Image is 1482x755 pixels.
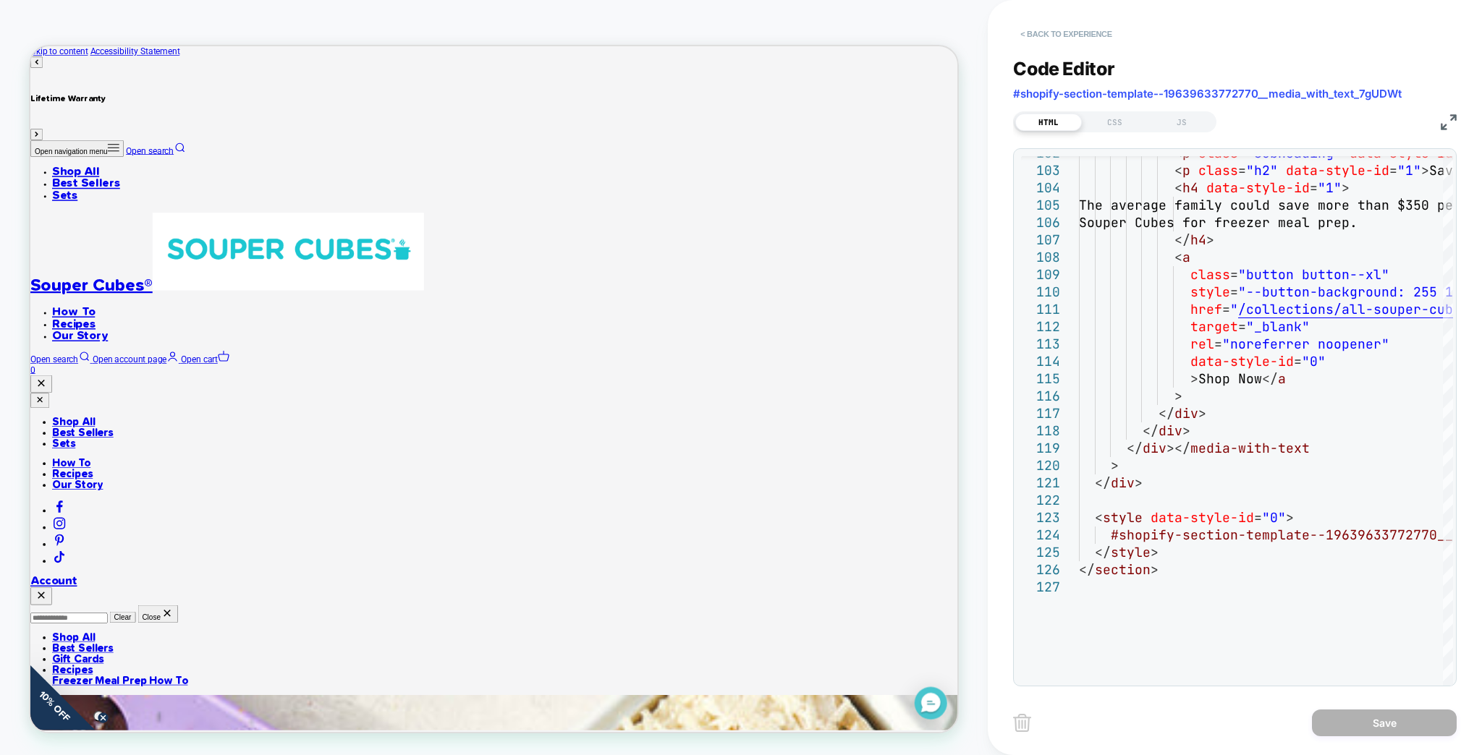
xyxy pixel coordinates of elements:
[1246,162,1278,179] span: "h2"
[1021,283,1060,301] div: 110
[1013,87,1402,101] span: #shopify-section-template--19639633772770__media_with_text_7gUDWt
[1021,509,1060,526] div: 123
[29,175,119,191] a: Best Sellers
[1190,440,1310,456] span: media-with-text
[1262,509,1286,526] span: "0"
[1246,318,1310,335] span: "_blank"
[1310,179,1318,196] span: =
[1222,336,1389,352] span: "noreferrer noopener"
[1015,114,1082,131] div: HTML
[1021,370,1060,388] div: 115
[1151,544,1159,560] span: >
[1278,370,1286,387] span: a
[6,135,103,145] span: Open navigation menu
[1182,162,1190,179] span: p
[1079,561,1095,578] span: </
[1021,197,1060,214] div: 105
[29,549,80,563] span: How To
[1082,114,1148,131] div: CSS
[1021,353,1060,370] div: 114
[1441,114,1457,130] img: fullscreen
[1198,162,1238,179] span: class
[1198,405,1206,422] span: >
[1254,509,1262,526] span: =
[1182,422,1190,439] span: >
[1190,283,1230,300] span: style
[1148,114,1215,131] div: JS
[163,222,525,325] img: Souper Cubes Logo
[1312,709,1457,736] button: Save
[1021,301,1060,318] div: 111
[1174,405,1198,422] span: div
[29,523,60,537] span: Sets
[1206,179,1310,196] span: data-style-id
[29,346,86,362] a: How To
[29,613,48,626] a: Follow on Facebook
[1021,388,1060,405] div: 116
[1021,231,1060,249] div: 107
[200,411,250,425] span: Open cart
[1159,405,1174,422] span: </
[1238,318,1246,335] span: =
[29,509,111,523] a: Best Sellers
[29,495,86,508] a: Shop All
[1318,179,1342,196] span: "1"
[1021,579,1060,596] div: 127
[1021,440,1060,457] div: 119
[1021,249,1060,266] div: 108
[1174,162,1182,179] span: <
[29,563,83,578] span: Recipes
[1190,231,1206,248] span: h4
[1190,318,1238,335] span: target
[1021,179,1060,197] div: 104
[1013,58,1114,80] span: Code Editor
[1190,353,1294,370] span: data-style-id
[1262,370,1278,387] span: </
[1021,318,1060,336] div: 112
[1095,544,1111,560] span: </
[29,578,97,592] span: Our Story
[1214,336,1222,352] span: =
[1286,509,1294,526] span: >
[1095,561,1151,578] span: section
[1021,474,1060,492] div: 121
[1111,474,1135,491] span: div
[29,566,83,577] a: Recipes
[29,551,80,563] a: How To
[1182,249,1190,265] span: a
[1389,162,1397,179] span: =
[1342,179,1350,196] span: >
[80,411,198,425] a: Open account page
[1021,457,1060,474] div: 120
[1021,422,1060,440] div: 118
[29,378,103,394] a: Our Story
[1238,162,1246,179] span: =
[1222,301,1230,317] span: =
[1143,422,1159,439] span: </
[1151,561,1159,578] span: >
[1190,266,1230,283] span: class
[1302,353,1326,370] span: "0"
[1095,474,1111,491] span: </
[1286,162,1389,179] span: data-style-id
[1021,526,1060,544] div: 124
[1079,197,1365,213] span: The average family could save more t
[1111,457,1119,474] span: >
[1397,162,1421,179] span: "1"
[1206,231,1214,248] span: >
[1190,336,1214,352] span: rel
[1151,509,1254,526] span: data-style-id
[1111,544,1151,560] span: style
[1021,266,1060,283] div: 109
[1174,388,1182,404] span: >
[29,680,48,694] a: Follow on TikTok
[1103,509,1143,526] span: style
[1174,231,1190,248] span: </
[1021,492,1060,509] div: 122
[29,494,86,508] span: Shop All
[29,191,63,207] a: Sets
[29,524,60,537] a: Sets
[1190,301,1222,317] span: href
[1182,179,1198,196] span: h4
[1013,22,1119,46] button: < Back to experience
